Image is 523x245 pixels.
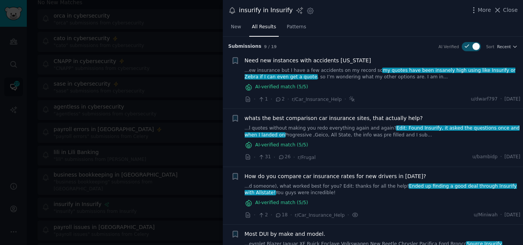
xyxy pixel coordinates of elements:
[471,96,498,103] span: u/dwarf797
[258,154,271,161] span: 31
[271,95,272,103] span: ·
[292,97,342,102] span: r/Car_Insurance_Help
[505,96,520,103] span: [DATE]
[255,200,308,206] span: AI-verified match ( 5 /5)
[245,57,371,65] a: Need new instances with accidents [US_STATE]
[249,21,279,37] a: All Results
[500,96,502,103] span: ·
[288,95,289,103] span: ·
[298,155,316,160] span: r/Frugal
[293,153,295,161] span: ·
[228,21,244,37] a: New
[245,172,427,180] a: How do you compare car insurance rates for new drivers in [DATE]?
[239,6,293,15] div: insurify in Insurify
[245,183,521,196] a: ...d someone), what worked best for you? Edit: thanks for all the help!Ended up finding a good de...
[254,211,255,219] span: ·
[503,6,518,14] span: Close
[478,6,491,14] span: More
[438,44,459,49] div: AI Verified
[505,154,520,161] span: [DATE]
[500,212,502,219] span: ·
[500,154,502,161] span: ·
[470,6,491,14] button: More
[347,211,349,219] span: ·
[255,142,308,149] span: AI-verified match ( 5 /5)
[254,153,255,161] span: ·
[287,24,306,31] span: Patterns
[245,67,521,81] a: ...ew insurance but I have a few accidents on my record somy quotes have been insanely high using...
[245,230,325,238] a: Most DUI by make and model.
[472,154,498,161] span: u/bambidp
[278,154,291,161] span: 26
[245,125,521,138] a: ...l quotes without making you redo everything again and again?Edit: Found Insurify, it asked the...
[486,44,495,49] div: Sort
[494,6,518,14] button: Close
[474,212,497,219] span: u/Miniwah
[345,95,346,103] span: ·
[295,213,345,218] span: r/Car_Insurance_Help
[258,212,268,219] span: 2
[228,43,261,50] span: Submission s
[271,211,272,219] span: ·
[275,212,288,219] span: 18
[255,84,308,91] span: AI-verified match ( 5 /5)
[497,44,511,49] span: Recent
[245,125,520,138] span: Edit: Found Insurify, it asked the questions once and when I landed on
[264,44,277,49] span: 9 / 19
[254,95,255,103] span: ·
[258,96,268,103] span: 1
[497,44,518,49] button: Recent
[252,24,276,31] span: All Results
[505,212,520,219] span: [DATE]
[275,96,284,103] span: 2
[290,211,292,219] span: ·
[245,114,423,122] a: whats the best comparison car insurance sites, that actually help?
[274,153,275,161] span: ·
[284,21,309,37] a: Patterns
[231,24,241,31] span: New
